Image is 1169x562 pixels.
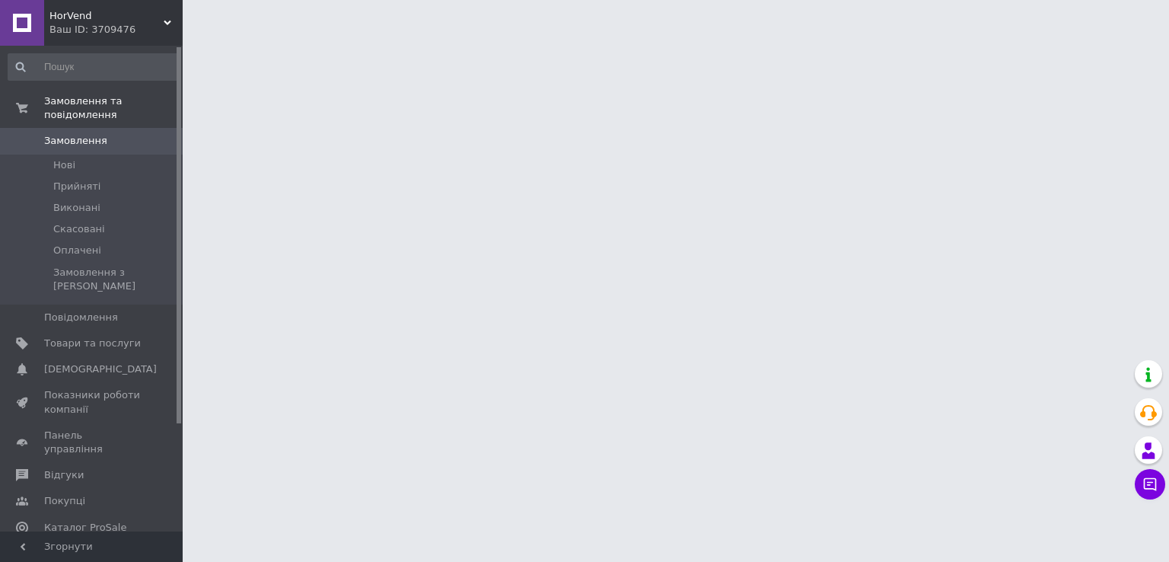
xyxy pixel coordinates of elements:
span: Покупці [44,494,85,508]
span: Повідомлення [44,311,118,324]
span: Каталог ProSale [44,521,126,535]
span: Оплачені [53,244,101,257]
span: Замовлення з [PERSON_NAME] [53,266,178,293]
button: Чат з покупцем [1135,469,1165,500]
span: Замовлення та повідомлення [44,94,183,122]
span: [DEMOGRAPHIC_DATA] [44,362,157,376]
span: Скасовані [53,222,105,236]
div: Ваш ID: 3709476 [49,23,183,37]
span: Відгуки [44,468,84,482]
span: Прийняті [53,180,100,193]
span: Нові [53,158,75,172]
input: Пошук [8,53,180,81]
span: Виконані [53,201,100,215]
span: Замовлення [44,134,107,148]
span: Показники роботи компанії [44,388,141,416]
span: Панель управління [44,429,141,456]
span: Товари та послуги [44,337,141,350]
span: HorVend [49,9,164,23]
